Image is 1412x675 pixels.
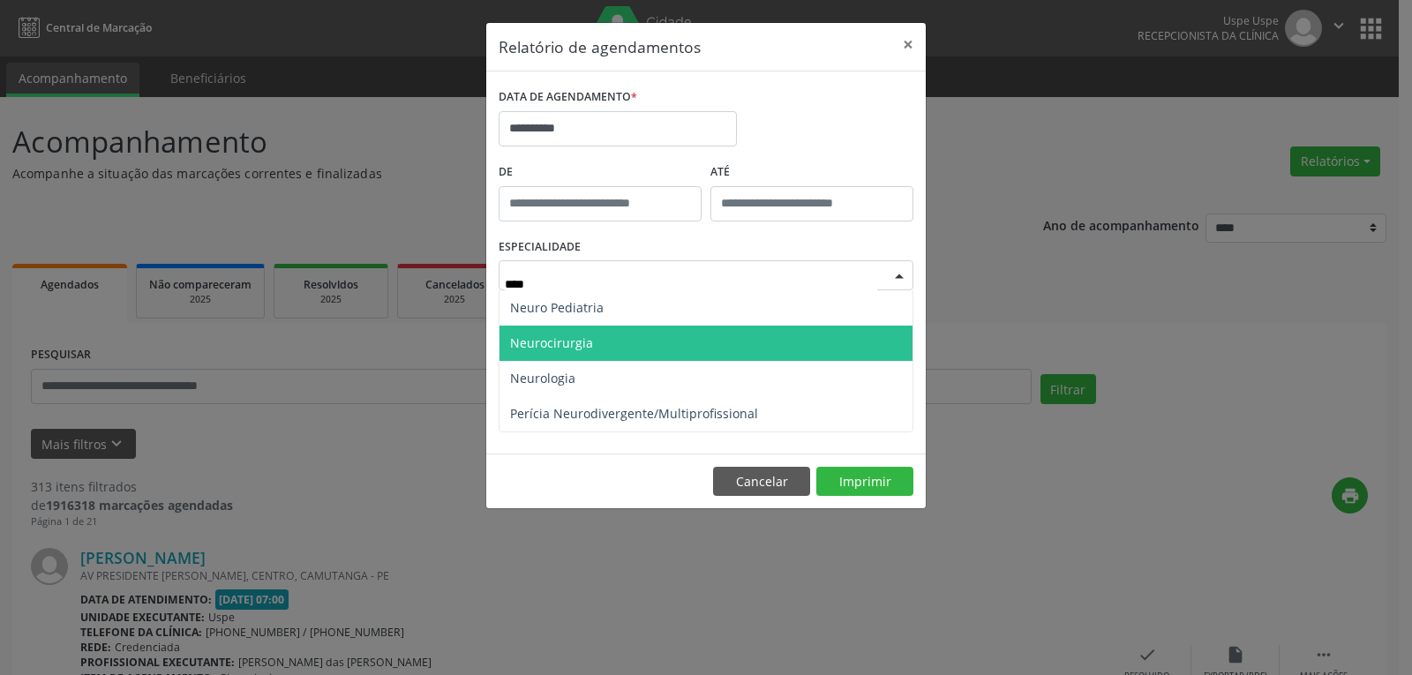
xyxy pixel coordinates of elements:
label: De [499,159,702,186]
span: Neurocirurgia [510,334,593,351]
label: ATÉ [710,159,913,186]
span: Neuro Pediatria [510,299,604,316]
button: Imprimir [816,467,913,497]
label: ESPECIALIDADE [499,234,581,261]
h5: Relatório de agendamentos [499,35,701,58]
label: DATA DE AGENDAMENTO [499,84,637,111]
button: Close [890,23,926,66]
span: Neurologia [510,370,575,386]
button: Cancelar [713,467,810,497]
span: Perícia Neurodivergente/Multiprofissional [510,405,758,422]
